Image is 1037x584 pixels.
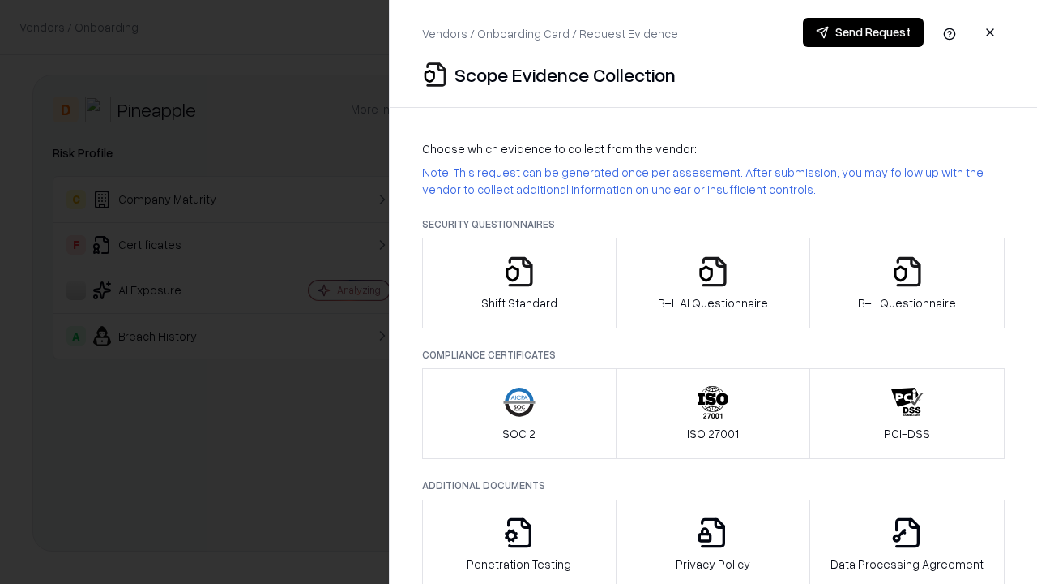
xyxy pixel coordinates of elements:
p: Privacy Policy [676,556,750,573]
p: Security Questionnaires [422,217,1005,231]
button: PCI-DSS [809,368,1005,459]
p: Scope Evidence Collection [454,62,676,88]
button: B+L Questionnaire [809,238,1005,328]
p: Note: This request can be generated once per assessment. After submission, you may follow up with... [422,164,1005,198]
p: B+L AI Questionnaire [658,294,768,311]
p: SOC 2 [502,425,536,442]
p: PCI-DSS [884,425,930,442]
p: Data Processing Agreement [830,556,984,573]
button: SOC 2 [422,368,617,459]
p: Choose which evidence to collect from the vendor: [422,140,1005,157]
p: Shift Standard [481,294,557,311]
button: ISO 27001 [616,368,811,459]
p: Vendors / Onboarding Card / Request Evidence [422,25,678,42]
button: Send Request [803,18,924,47]
button: B+L AI Questionnaire [616,238,811,328]
p: Additional Documents [422,479,1005,492]
p: Penetration Testing [467,556,571,573]
p: ISO 27001 [687,425,739,442]
button: Shift Standard [422,238,617,328]
p: B+L Questionnaire [858,294,956,311]
p: Compliance Certificates [422,348,1005,362]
